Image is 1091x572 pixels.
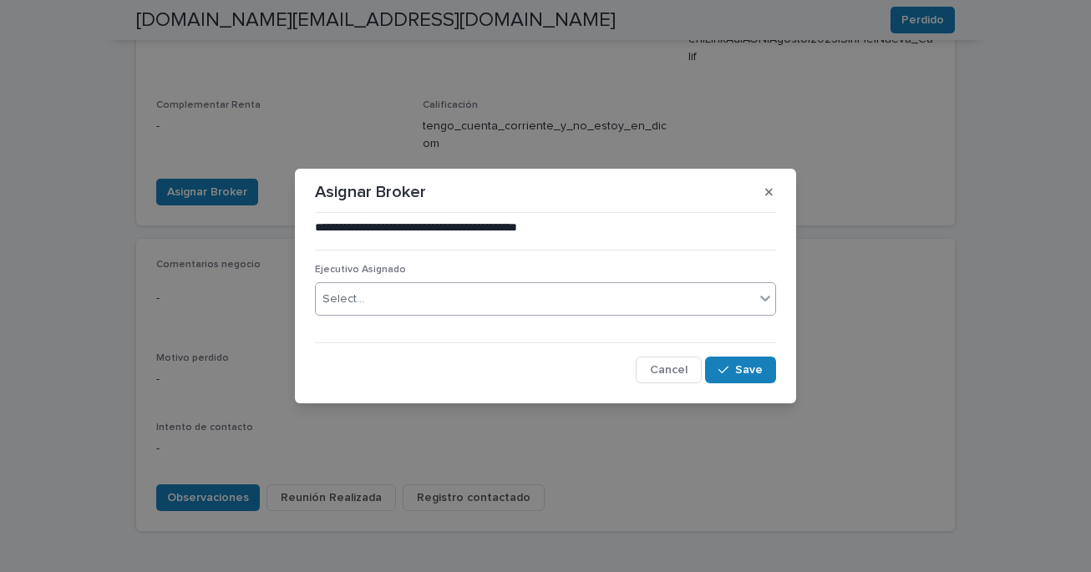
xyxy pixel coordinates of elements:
button: Save [705,357,776,383]
span: Save [735,364,763,376]
span: Cancel [650,364,688,376]
span: Ejecutivo Asignado [315,265,406,275]
p: Asignar Broker [315,182,426,202]
div: Select... [322,291,364,308]
button: Cancel [636,357,702,383]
